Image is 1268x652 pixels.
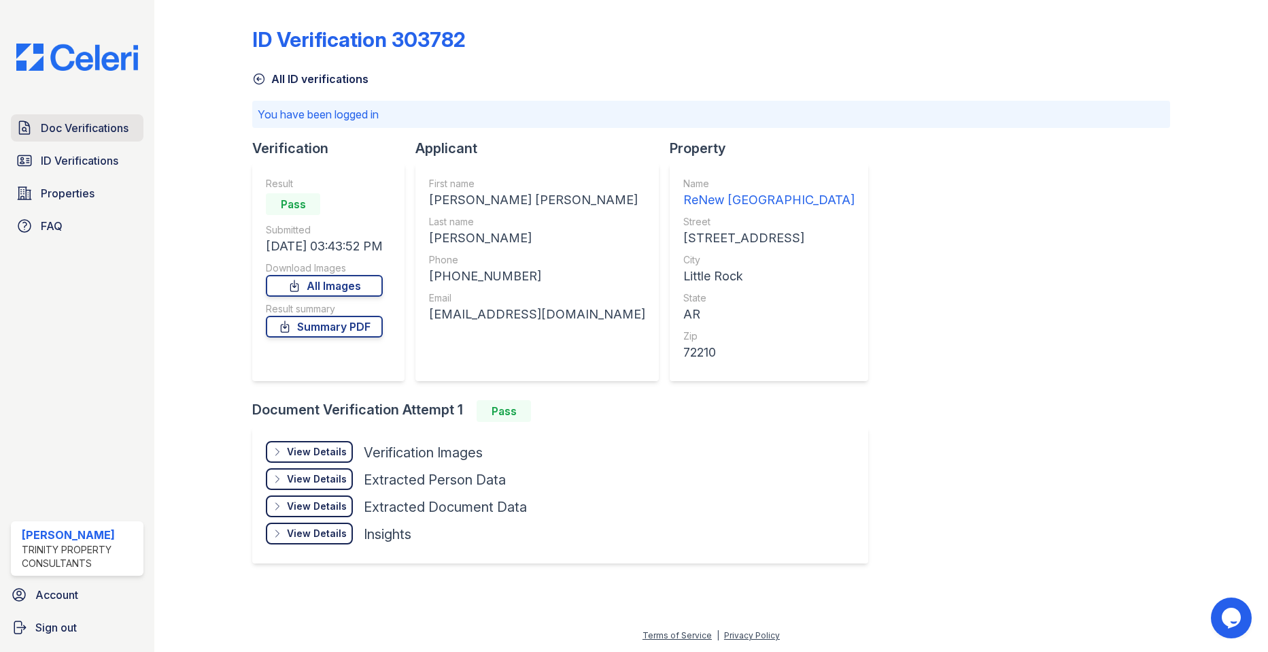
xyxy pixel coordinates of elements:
div: [DATE] 03:43:52 PM [266,237,383,256]
div: [PHONE_NUMBER] [429,267,645,286]
div: ReNew [GEOGRAPHIC_DATA] [683,191,855,210]
a: All Images [266,275,383,297]
a: FAQ [11,212,143,240]
div: View Details [287,527,347,540]
div: [EMAIL_ADDRESS][DOMAIN_NAME] [429,305,645,324]
a: Doc Verifications [11,114,143,142]
span: FAQ [41,218,63,234]
a: Sign out [5,614,149,641]
div: 72210 [683,343,855,362]
div: Verification [252,139,415,158]
div: Pass [477,400,531,422]
a: ID Verifications [11,147,143,174]
div: City [683,253,855,267]
a: Account [5,581,149,608]
div: Verification Images [364,443,483,462]
div: Property [670,139,879,158]
span: Account [35,587,78,603]
div: Street [683,215,855,229]
div: AR [683,305,855,324]
a: Properties [11,180,143,207]
div: Insights [364,525,411,544]
div: Phone [429,253,645,267]
div: View Details [287,500,347,513]
div: [PERSON_NAME] [PERSON_NAME] [429,191,645,210]
iframe: chat widget [1211,598,1254,638]
div: Submitted [266,223,383,237]
div: [PERSON_NAME] [22,527,138,543]
img: CE_Logo_Blue-a8612792a0a2168367f1c8372b55b34899dd931a85d93a1a3d3e32e68fde9ad4.png [5,44,149,71]
div: [PERSON_NAME] [429,229,645,248]
span: Doc Verifications [41,120,128,136]
div: Result [266,177,383,191]
p: You have been logged in [258,106,1164,123]
div: Applicant [415,139,670,158]
div: | [717,630,719,640]
span: Properties [41,185,95,201]
a: Privacy Policy [724,630,780,640]
a: All ID verifications [252,71,369,87]
a: Name ReNew [GEOGRAPHIC_DATA] [683,177,855,210]
div: State [683,291,855,305]
span: Sign out [35,619,77,636]
span: ID Verifications [41,152,118,169]
div: Zip [683,329,855,343]
div: [STREET_ADDRESS] [683,229,855,248]
div: First name [429,177,645,191]
div: Trinity Property Consultants [22,543,138,570]
div: Extracted Person Data [364,470,506,489]
div: Pass [266,193,320,215]
div: Result summary [266,302,383,316]
div: View Details [287,472,347,486]
div: Extracted Document Data [364,498,527,517]
div: Email [429,291,645,305]
div: Download Images [266,261,383,275]
div: Last name [429,215,645,229]
a: Summary PDF [266,316,383,338]
div: Little Rock [683,267,855,286]
div: ID Verification 303782 [252,27,466,52]
div: View Details [287,445,347,459]
div: Document Verification Attempt 1 [252,400,879,422]
a: Terms of Service [642,630,712,640]
div: Name [683,177,855,191]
